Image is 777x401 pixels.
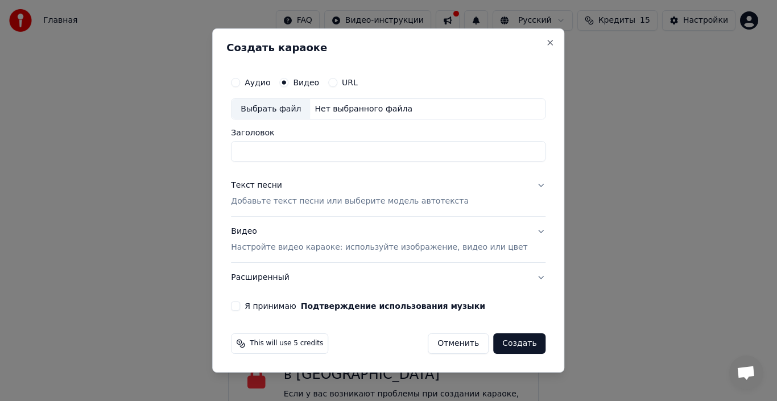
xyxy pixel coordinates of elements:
h2: Создать караоке [226,43,550,53]
button: Создать [493,333,545,354]
p: Настройте видео караоке: используйте изображение, видео или цвет [231,242,527,253]
label: Видео [293,78,319,86]
button: ВидеоНастройте видео караоке: используйте изображение, видео или цвет [231,217,545,263]
button: Расширенный [231,263,545,292]
button: Текст песниДобавьте текст песни или выберите модель автотекста [231,171,545,217]
label: Заголовок [231,129,545,137]
p: Добавьте текст песни или выберите модель автотекста [231,196,469,208]
div: Видео [231,226,527,254]
div: Выбрать файл [232,99,310,119]
label: Я принимаю [245,302,485,310]
button: Я принимаю [301,302,485,310]
label: Аудио [245,78,270,86]
div: Нет выбранного файла [310,104,417,115]
div: Текст песни [231,180,282,192]
label: URL [342,78,358,86]
span: This will use 5 credits [250,339,323,348]
button: Отменить [428,333,489,354]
